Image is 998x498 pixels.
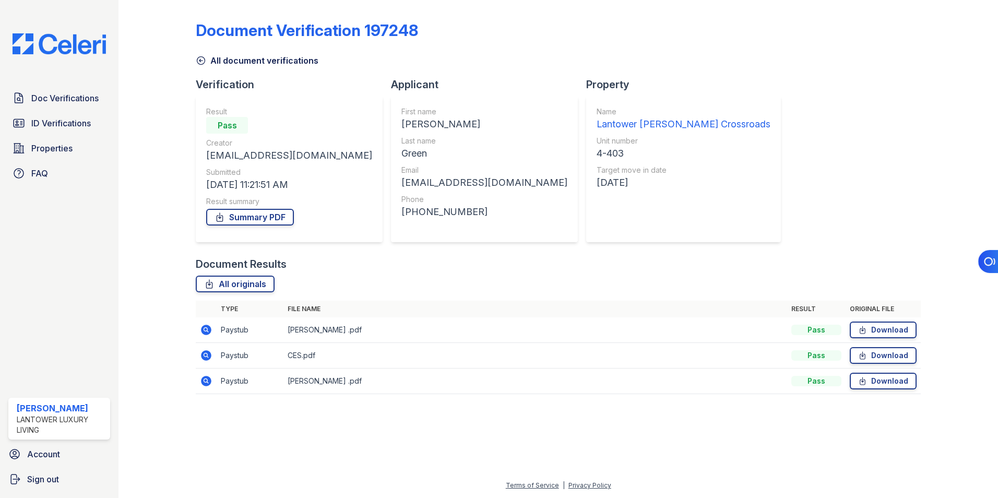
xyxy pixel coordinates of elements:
[563,481,565,489] div: |
[597,175,770,190] div: [DATE]
[4,469,114,490] a: Sign out
[196,54,318,67] a: All document verifications
[401,175,567,190] div: [EMAIL_ADDRESS][DOMAIN_NAME]
[217,301,283,317] th: Type
[8,138,110,159] a: Properties
[401,136,567,146] div: Last name
[597,117,770,132] div: Lantower [PERSON_NAME] Crossroads
[196,257,287,271] div: Document Results
[401,106,567,117] div: First name
[27,473,59,485] span: Sign out
[31,117,91,129] span: ID Verifications
[4,33,114,54] img: CE_Logo_Blue-a8612792a0a2168367f1c8372b55b34899dd931a85d93a1a3d3e32e68fde9ad4.png
[206,106,372,117] div: Result
[850,322,917,338] a: Download
[206,209,294,226] a: Summary PDF
[206,177,372,192] div: [DATE] 11:21:51 AM
[787,301,846,317] th: Result
[283,301,787,317] th: File name
[31,167,48,180] span: FAQ
[206,138,372,148] div: Creator
[791,350,841,361] div: Pass
[206,148,372,163] div: [EMAIL_ADDRESS][DOMAIN_NAME]
[597,165,770,175] div: Target move in date
[283,317,787,343] td: [PERSON_NAME] .pdf
[283,369,787,394] td: [PERSON_NAME] .pdf
[4,444,114,465] a: Account
[401,165,567,175] div: Email
[196,21,418,40] div: Document Verification 197248
[196,276,275,292] a: All originals
[401,117,567,132] div: [PERSON_NAME]
[8,163,110,184] a: FAQ
[791,376,841,386] div: Pass
[217,369,283,394] td: Paystub
[31,142,73,155] span: Properties
[8,113,110,134] a: ID Verifications
[597,136,770,146] div: Unit number
[597,106,770,117] div: Name
[597,106,770,132] a: Name Lantower [PERSON_NAME] Crossroads
[217,317,283,343] td: Paystub
[8,88,110,109] a: Doc Verifications
[597,146,770,161] div: 4-403
[401,194,567,205] div: Phone
[586,77,789,92] div: Property
[196,77,391,92] div: Verification
[283,343,787,369] td: CES.pdf
[27,448,60,460] span: Account
[568,481,611,489] a: Privacy Policy
[401,205,567,219] div: [PHONE_NUMBER]
[850,373,917,389] a: Download
[206,167,372,177] div: Submitted
[850,347,917,364] a: Download
[391,77,586,92] div: Applicant
[206,196,372,207] div: Result summary
[846,301,921,317] th: Original file
[401,146,567,161] div: Green
[206,117,248,134] div: Pass
[791,325,841,335] div: Pass
[17,402,106,414] div: [PERSON_NAME]
[506,481,559,489] a: Terms of Service
[31,92,99,104] span: Doc Verifications
[217,343,283,369] td: Paystub
[17,414,106,435] div: Lantower Luxury Living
